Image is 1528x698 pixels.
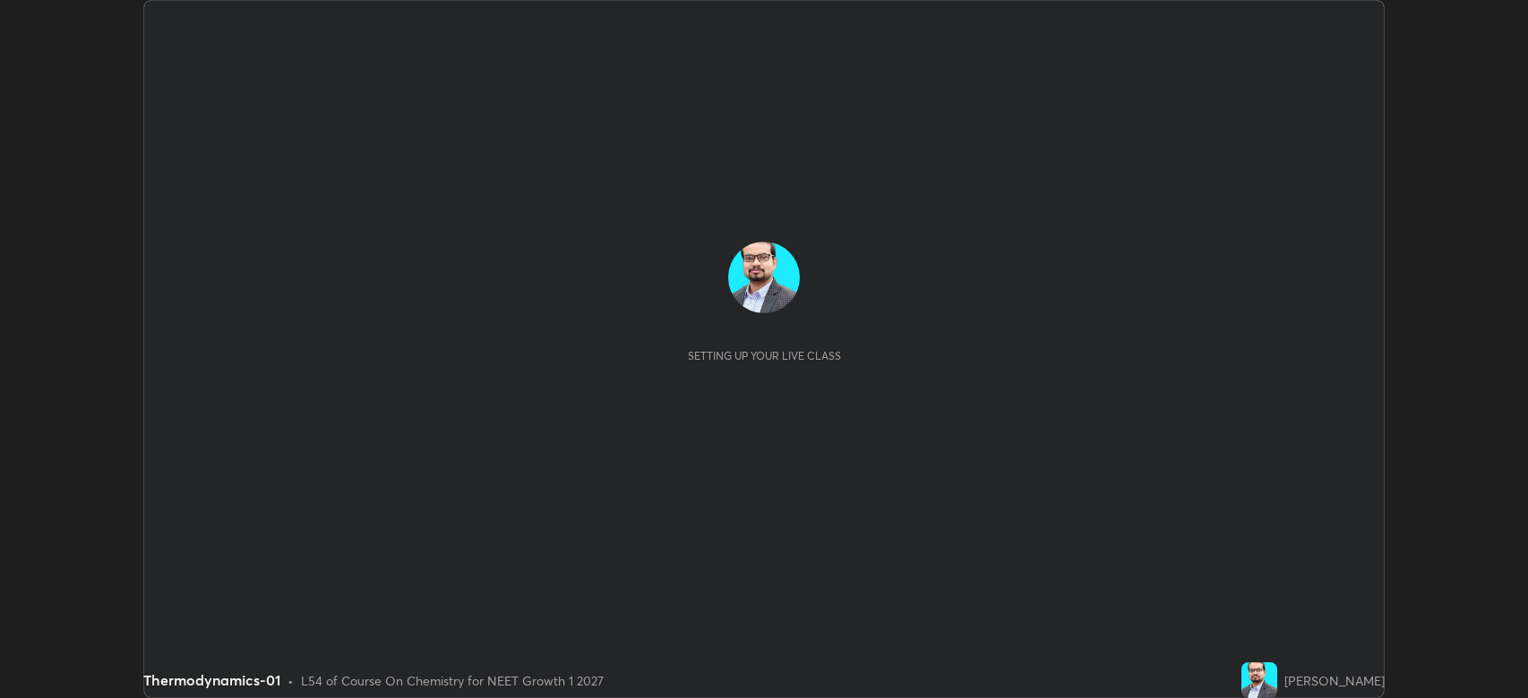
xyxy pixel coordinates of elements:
[1241,662,1277,698] img: 575f463803b64d1597248aa6fa768815.jpg
[301,671,604,690] div: L54 of Course On Chemistry for NEET Growth 1 2027
[143,669,280,691] div: Thermodynamics-01
[728,242,800,313] img: 575f463803b64d1597248aa6fa768815.jpg
[688,349,841,362] div: Setting up your live class
[288,671,294,690] div: •
[1284,671,1385,690] div: [PERSON_NAME]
